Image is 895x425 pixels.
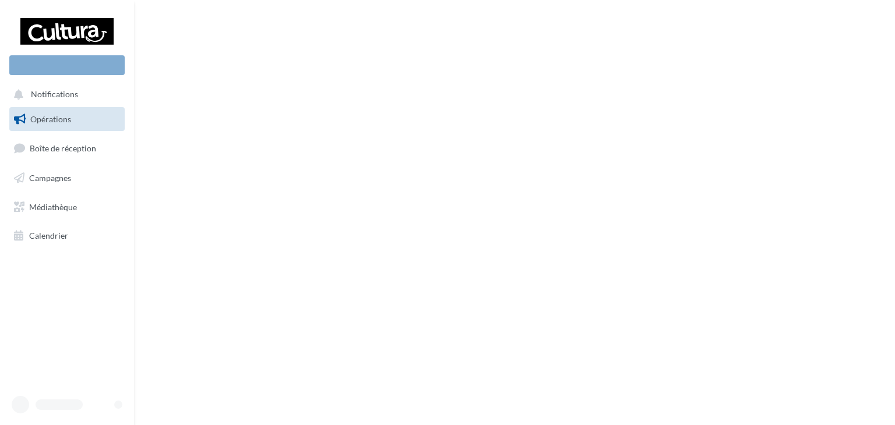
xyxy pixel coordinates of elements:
span: Opérations [30,114,71,124]
span: Notifications [31,90,78,100]
div: Nouvelle campagne [9,55,125,75]
a: Calendrier [7,224,127,248]
a: Opérations [7,107,127,132]
span: Médiathèque [29,201,77,211]
span: Calendrier [29,231,68,240]
a: Médiathèque [7,195,127,219]
a: Campagnes [7,166,127,190]
span: Campagnes [29,173,71,183]
a: Boîte de réception [7,136,127,161]
span: Boîte de réception [30,143,96,153]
